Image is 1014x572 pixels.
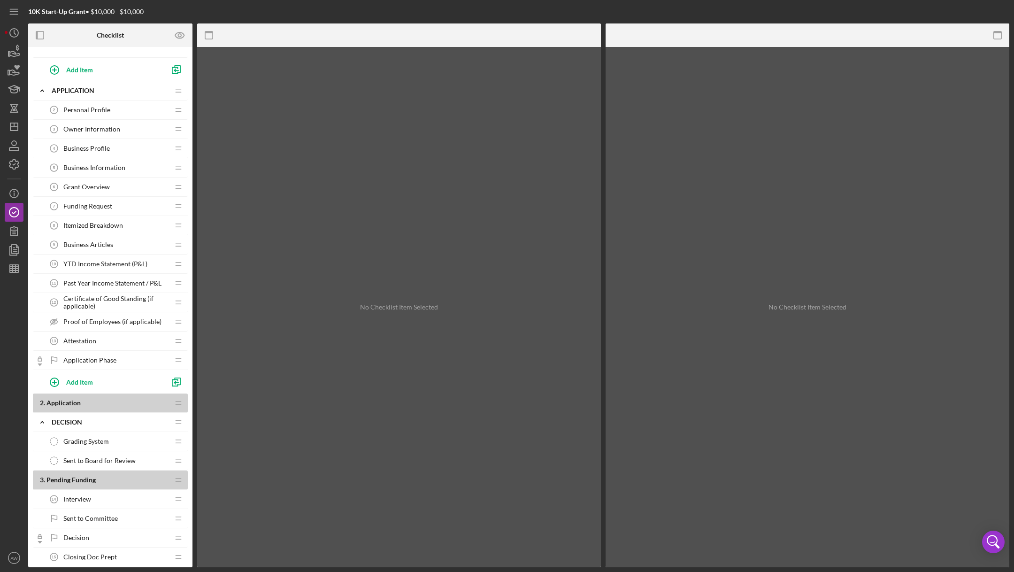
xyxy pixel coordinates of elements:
[53,204,55,209] tspan: 7
[66,373,93,391] div: Add Item
[5,549,23,567] button: AW
[63,534,89,541] span: Decision
[63,241,113,248] span: Business Articles
[63,202,112,210] span: Funding Request
[63,260,147,268] span: YTD Income Statement (P&L)
[63,279,161,287] span: Past Year Income Statement / P&L
[63,495,91,503] span: Interview
[63,295,169,310] span: Certificate of Good Standing (if applicable)
[53,223,55,228] tspan: 8
[53,242,55,247] tspan: 9
[63,515,118,522] span: Sent to Committee
[63,457,136,464] span: Sent to Board for Review
[40,399,45,407] span: 2 .
[63,222,123,229] span: Itemized Breakdown
[63,145,110,152] span: Business Profile
[97,31,124,39] b: Checklist
[63,356,116,364] span: Application Phase
[63,337,96,345] span: Attestation
[63,106,110,114] span: Personal Profile
[63,125,120,133] span: Owner Information
[63,164,125,171] span: Business Information
[52,418,169,426] div: Decision
[40,476,45,484] span: 3 .
[52,262,56,266] tspan: 10
[53,185,55,189] tspan: 6
[53,165,55,170] tspan: 5
[46,476,96,484] span: Pending Funding
[28,8,85,15] b: 10K Start-Up Grant
[53,108,55,112] tspan: 2
[53,146,55,151] tspan: 4
[52,339,56,343] tspan: 13
[52,87,169,94] div: Application
[10,556,18,561] text: AW
[66,61,93,78] div: Add Item
[52,497,56,502] tspan: 14
[63,183,110,191] span: Grant Overview
[52,300,56,305] tspan: 12
[53,127,55,131] tspan: 3
[63,318,161,325] span: Proof of Employees (if applicable)
[63,438,109,445] span: Grading System
[28,8,144,15] div: • $10,000 - $10,000
[52,555,56,559] tspan: 15
[982,531,1005,553] div: Open Intercom Messenger
[52,281,56,286] tspan: 11
[63,553,117,561] span: Closing Doc Prept
[46,399,81,407] span: Application
[768,303,846,311] div: No Checklist Item Selected
[42,372,164,391] button: Add Item
[42,60,164,79] button: Add Item
[360,303,438,311] div: No Checklist Item Selected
